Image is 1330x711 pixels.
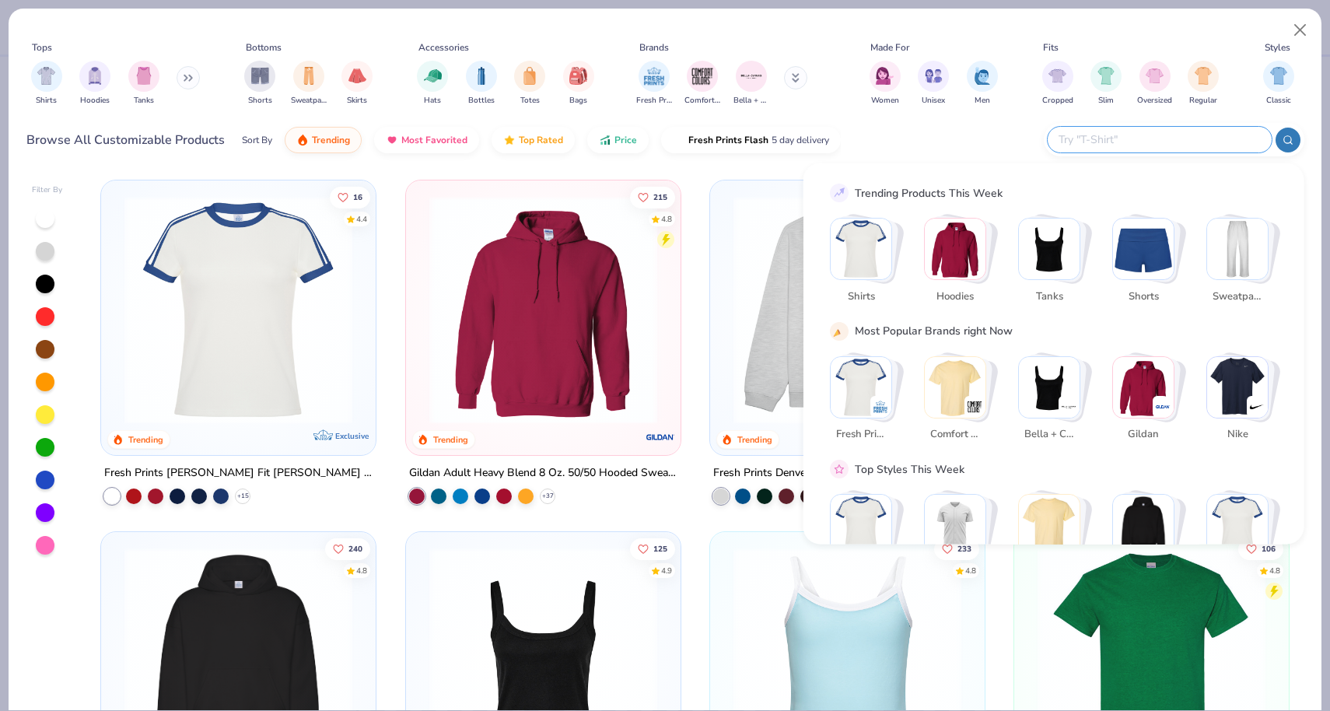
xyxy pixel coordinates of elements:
[521,67,538,85] img: Totes Image
[135,67,152,85] img: Tanks Image
[1113,495,1174,555] img: Preppy
[870,40,909,54] div: Made For
[1090,61,1122,107] div: filter for Slim
[1048,67,1066,85] img: Cropped Image
[1262,545,1276,553] span: 106
[1024,427,1074,443] span: Bella + Canvas
[1137,61,1172,107] button: filter button
[1206,494,1278,587] button: Stack Card Button Casual
[244,61,275,107] button: filter button
[37,67,55,85] img: Shirts Image
[242,133,272,147] div: Sort By
[31,61,62,107] button: filter button
[924,218,996,310] button: Stack Card Button Hoodies
[835,289,886,304] span: Shirts
[1206,355,1278,448] button: Stack Card Button Nike
[312,134,350,146] span: Trending
[1018,494,1090,587] button: Stack Card Button Athleisure
[424,95,441,107] span: Hats
[330,186,370,208] button: Like
[1195,67,1213,85] img: Regular Image
[417,61,448,107] button: filter button
[831,356,891,417] img: Fresh Prints
[831,219,891,279] img: Shirts
[520,95,540,107] span: Totes
[740,65,763,88] img: Bella + Canvas Image
[26,131,225,149] div: Browse All Customizable Products
[36,95,57,107] span: Shirts
[636,61,672,107] button: filter button
[636,61,672,107] div: filter for Fresh Prints
[1042,61,1073,107] div: filter for Cropped
[684,61,720,107] button: filter button
[80,95,110,107] span: Hoodies
[1137,95,1172,107] span: Oversized
[1018,355,1090,448] button: Stack Card Button Bella + Canvas
[424,67,442,85] img: Hats Image
[1270,67,1288,85] img: Classic Image
[929,289,980,304] span: Hoodies
[642,65,666,88] img: Fresh Prints Image
[1137,61,1172,107] div: filter for Oversized
[1113,356,1174,417] img: Gildan
[128,61,159,107] button: filter button
[691,65,714,88] img: Comfort Colors Image
[965,566,976,577] div: 4.8
[684,61,720,107] div: filter for Comfort Colors
[925,356,985,417] img: Comfort Colors
[1238,538,1283,560] button: Like
[831,495,891,555] img: Classic
[870,61,901,107] button: filter button
[291,95,327,107] span: Sweatpants
[466,61,497,107] button: filter button
[348,67,366,85] img: Skirts Image
[418,40,469,54] div: Accessories
[353,193,362,201] span: 16
[325,538,370,560] button: Like
[726,196,969,424] img: f5d85501-0dbb-4ee4-b115-c08fa3845d83
[871,95,899,107] span: Women
[1019,495,1080,555] img: Athleisure
[291,61,327,107] div: filter for Sweatpants
[1207,495,1268,555] img: Casual
[1286,16,1315,45] button: Close
[1024,289,1074,304] span: Tanks
[468,95,495,107] span: Bottles
[134,95,154,107] span: Tanks
[1118,289,1168,304] span: Shorts
[466,61,497,107] div: filter for Bottles
[569,67,586,85] img: Bags Image
[1249,398,1265,414] img: Nike
[1112,218,1184,310] button: Stack Card Button Shorts
[569,95,587,107] span: Bags
[830,218,901,310] button: Stack Card Button Shirts
[957,545,971,553] span: 233
[341,61,373,107] button: filter button
[117,196,360,424] img: e5540c4d-e74a-4e58-9a52-192fe86bec9f
[248,95,272,107] span: Shorts
[688,134,768,146] span: Fresh Prints Flash
[1263,61,1294,107] div: filter for Classic
[1098,95,1114,107] span: Slim
[347,95,367,107] span: Skirts
[503,134,516,146] img: TopRated.gif
[636,95,672,107] span: Fresh Prints
[967,61,998,107] button: filter button
[1263,61,1294,107] button: filter button
[348,545,362,553] span: 240
[684,95,720,107] span: Comfort Colors
[660,566,671,577] div: 4.9
[1043,40,1059,54] div: Fits
[1019,356,1080,417] img: Bella + Canvas
[1057,131,1261,149] input: Try "T-Shirt"
[79,61,110,107] button: filter button
[873,398,888,414] img: Fresh Prints
[876,67,894,85] img: Women Image
[32,184,63,196] div: Filter By
[924,355,996,448] button: Stack Card Button Comfort Colors
[128,61,159,107] div: filter for Tanks
[1207,219,1268,279] img: Sweatpants
[563,61,594,107] div: filter for Bags
[629,186,674,208] button: Like
[934,538,979,560] button: Like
